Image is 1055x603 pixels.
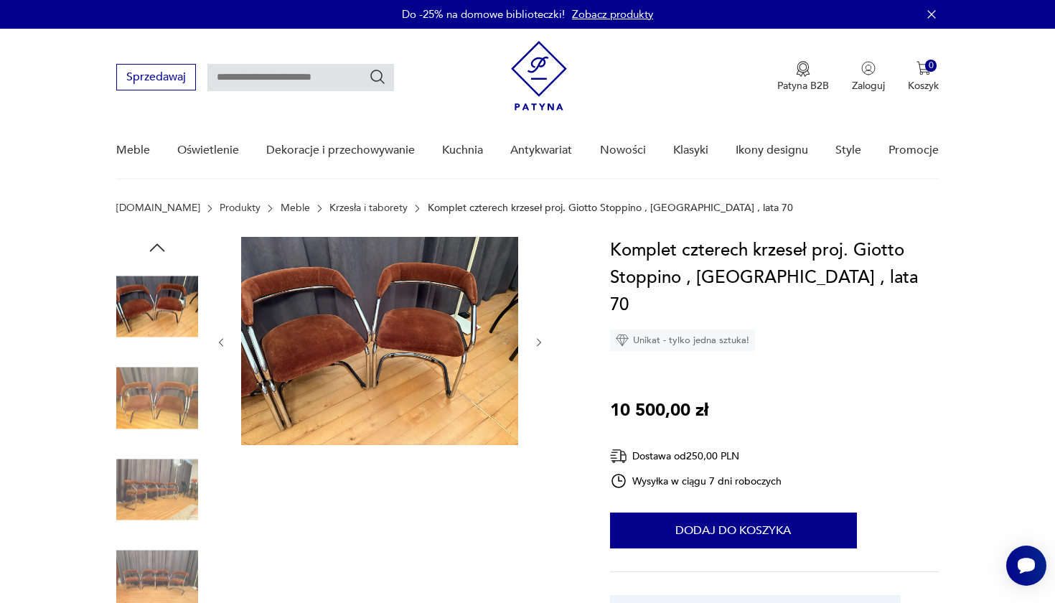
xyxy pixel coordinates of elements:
a: Nowości [600,123,646,178]
img: Zdjęcie produktu Komplet czterech krzeseł proj. Giotto Stoppino , Włochy , lata 70 [116,266,198,347]
img: Ikona dostawy [610,447,627,465]
a: Oświetlenie [177,123,239,178]
a: Zobacz produkty [572,7,653,22]
a: Klasyki [673,123,708,178]
img: Ikona koszyka [916,61,931,75]
a: Antykwariat [510,123,572,178]
button: 0Koszyk [908,61,939,93]
p: Do -25% na domowe biblioteczki! [402,7,565,22]
div: Wysyłka w ciągu 7 dni roboczych [610,472,782,490]
p: Koszyk [908,79,939,93]
a: Krzesła i taborety [329,202,408,214]
img: Zdjęcie produktu Komplet czterech krzeseł proj. Giotto Stoppino , Włochy , lata 70 [241,237,518,445]
a: Dekoracje i przechowywanie [266,123,415,178]
p: Komplet czterech krzeseł proj. Giotto Stoppino , [GEOGRAPHIC_DATA] , lata 70 [428,202,793,214]
img: Zdjęcie produktu Komplet czterech krzeseł proj. Giotto Stoppino , Włochy , lata 70 [116,357,198,439]
div: 0 [925,60,937,72]
a: Promocje [888,123,939,178]
button: Patyna B2B [777,61,829,93]
h1: Komplet czterech krzeseł proj. Giotto Stoppino , [GEOGRAPHIC_DATA] , lata 70 [610,237,939,319]
a: Kuchnia [442,123,483,178]
img: Patyna - sklep z meblami i dekoracjami vintage [511,41,567,111]
img: Zdjęcie produktu Komplet czterech krzeseł proj. Giotto Stoppino , Włochy , lata 70 [116,449,198,530]
p: Zaloguj [852,79,885,93]
img: Ikona medalu [796,61,810,77]
div: Dostawa od 250,00 PLN [610,447,782,465]
a: Meble [116,123,150,178]
a: Produkty [220,202,261,214]
button: Dodaj do koszyka [610,513,857,548]
p: 10 500,00 zł [610,397,708,424]
a: [DOMAIN_NAME] [116,202,200,214]
iframe: Smartsupp widget button [1006,546,1046,586]
div: Unikat - tylko jedna sztuka! [610,329,755,351]
button: Sprzedawaj [116,64,196,90]
img: Ikona diamentu [616,334,629,347]
button: Zaloguj [852,61,885,93]
a: Ikona medaluPatyna B2B [777,61,829,93]
a: Ikony designu [736,123,808,178]
img: Ikonka użytkownika [861,61,876,75]
a: Meble [281,202,310,214]
p: Patyna B2B [777,79,829,93]
a: Style [835,123,861,178]
a: Sprzedawaj [116,73,196,83]
button: Szukaj [369,68,386,85]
